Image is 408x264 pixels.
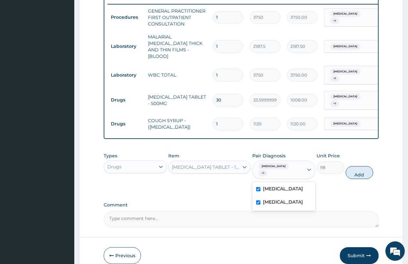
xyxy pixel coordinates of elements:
[145,5,209,30] td: GENERAL PRACTITIONER FIRST OUTPATIENT CONSULTATION
[12,32,26,48] img: d_794563401_company_1708531726252_794563401
[104,202,379,208] label: Comment
[145,90,209,110] td: [MEDICAL_DATA] TABLET - 500MG
[317,153,340,159] label: Unit Price
[172,164,239,170] div: [MEDICAL_DATA] TABLET - 10MG (LORATYN)
[258,163,289,170] span: [MEDICAL_DATA]
[145,69,209,81] td: WBC TOTAL
[108,94,145,106] td: Drugs
[330,93,361,100] span: [MEDICAL_DATA]
[108,11,145,23] td: Procedures
[34,36,109,45] div: Chat with us now
[330,11,361,17] span: [MEDICAL_DATA]
[104,153,117,159] label: Types
[346,166,373,179] button: Add
[252,153,286,159] label: Pair Diagnosis
[37,81,89,147] span: We're online!
[104,247,141,264] button: Previous
[258,170,267,176] span: + 1
[263,185,303,192] label: [MEDICAL_DATA]
[106,3,121,19] div: Minimize live chat window
[108,40,145,52] td: Laboratory
[340,247,379,264] button: Submit
[330,121,361,127] span: [MEDICAL_DATA]
[330,43,361,50] span: [MEDICAL_DATA]
[3,176,123,199] textarea: Type your message and hit 'Enter'
[145,30,209,63] td: MALARIAL [MEDICAL_DATA] THICK AND THIN FILMS - [BLOOD]
[330,18,339,24] span: + 1
[330,69,361,75] span: [MEDICAL_DATA]
[263,199,303,205] label: [MEDICAL_DATA]
[108,69,145,81] td: Laboratory
[107,164,121,170] div: Drugs
[330,100,339,107] span: + 1
[168,153,179,159] label: Item
[108,118,145,130] td: Drugs
[145,114,209,133] td: COUGH SYRUP - ([MEDICAL_DATA])
[330,75,339,82] span: + 1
